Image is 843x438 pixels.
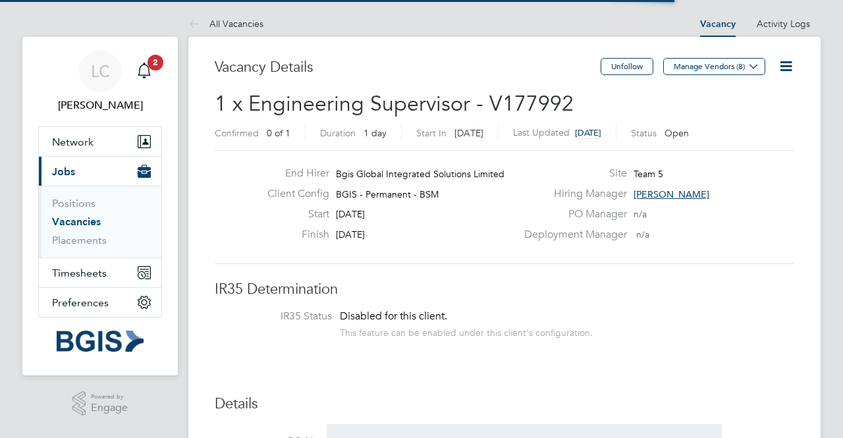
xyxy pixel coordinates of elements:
span: [PERSON_NAME] [634,188,709,200]
label: Hiring Manager [516,187,627,201]
div: Jobs [39,186,161,258]
span: Team 5 [634,168,663,180]
span: Engage [91,402,128,414]
img: bgis-logo-retina.png [57,331,144,352]
span: BGIS - Permanent - BSM [336,188,439,200]
label: IR35 Status [228,310,332,323]
h3: Vacancy Details [215,58,601,77]
span: 2 [148,55,163,70]
button: Unfollow [601,58,653,75]
label: Site [516,167,627,180]
span: LC [91,63,110,80]
label: End Hirer [257,167,329,180]
label: Status [631,127,657,139]
button: Manage Vendors (8) [663,58,765,75]
span: Network [52,136,94,148]
span: Timesheets [52,267,107,279]
div: This feature can be enabled under this client's configuration. [340,323,593,339]
a: Vacancy [700,18,736,30]
label: Start [257,207,329,221]
a: 2 [131,50,157,92]
span: [DATE] [336,208,365,220]
span: Jobs [52,165,75,178]
span: [DATE] [454,127,483,139]
h3: IR35 Determination [215,280,794,299]
span: Disabled for this client. [340,310,447,323]
span: Powered by [91,391,128,402]
span: Open [665,127,689,139]
button: Preferences [39,288,161,317]
h3: Details [215,395,794,414]
a: Go to home page [38,331,162,352]
button: Timesheets [39,258,161,287]
label: Duration [320,127,356,139]
a: All Vacancies [188,18,263,30]
label: Deployment Manager [516,228,627,242]
button: Network [39,127,161,156]
a: Positions [52,197,95,209]
span: Lewis Cannon [38,97,162,113]
span: 0 of 1 [267,127,290,139]
button: Jobs [39,157,161,186]
a: Placements [52,234,107,246]
nav: Main navigation [22,37,178,375]
span: 1 day [364,127,387,139]
a: LC[PERSON_NAME] [38,50,162,113]
label: Client Config [257,187,329,201]
span: Bgis Global Integrated Solutions Limited [336,168,504,180]
label: Confirmed [215,127,259,139]
span: n/a [634,208,647,220]
label: Last Updated [513,126,570,138]
span: 1 x Engineering Supervisor - V177992 [215,91,574,117]
a: Activity Logs [757,18,810,30]
span: [DATE] [336,229,365,240]
label: Finish [257,228,329,242]
span: Preferences [52,296,109,309]
label: Start In [416,127,447,139]
a: Vacancies [52,215,101,228]
span: [DATE] [575,127,601,138]
a: Powered byEngage [72,391,128,416]
label: PO Manager [516,207,627,221]
span: n/a [636,229,649,240]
